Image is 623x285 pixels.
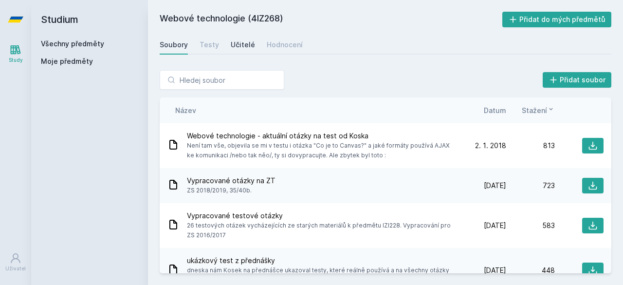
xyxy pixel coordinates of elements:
[484,105,506,115] button: Datum
[175,105,196,115] button: Název
[506,141,555,151] div: 813
[187,256,454,266] span: ukázkový test z přednášky
[231,40,255,50] div: Učitelé
[522,105,555,115] button: Stažení
[502,12,612,27] button: Přidat do mých předmětů
[187,266,454,285] span: dneska nám Kosek na přednášce ukazoval testy, které reálně používá a na všechny otázky jsme si od...
[200,40,219,50] div: Testy
[484,266,506,275] span: [DATE]
[267,40,303,50] div: Hodnocení
[506,266,555,275] div: 448
[506,221,555,230] div: 583
[187,221,454,240] span: 26 testových otázek vycházejících ze starých materiálů k předmětu IZI228. Vypracování pro ZS 2016...
[484,181,506,190] span: [DATE]
[187,141,454,160] span: Není tam vše, objevila se mi v testu i otázka "Co je to Canvas?" a jaké formáty používá AJAX ke k...
[522,105,547,115] span: Stažení
[506,181,555,190] div: 723
[2,39,29,69] a: Study
[187,176,275,186] span: Vypracované otázky na ZT
[475,141,506,151] span: 2. 1. 2018
[160,12,502,27] h2: Webové technologie (4IZ268)
[160,40,188,50] div: Soubory
[231,35,255,55] a: Učitelé
[160,70,284,90] input: Hledej soubor
[160,35,188,55] a: Soubory
[200,35,219,55] a: Testy
[41,39,104,48] a: Všechny předměty
[267,35,303,55] a: Hodnocení
[5,265,26,272] div: Uživatel
[484,221,506,230] span: [DATE]
[9,57,23,64] div: Study
[41,57,93,66] span: Moje předměty
[187,186,275,195] span: ZS 2018/2019, 35/40b.
[187,211,454,221] span: Vypracované testové otázky
[543,72,612,88] button: Přidat soubor
[2,247,29,277] a: Uživatel
[187,131,454,141] span: Webové technologie - aktuální otázky na test od Koska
